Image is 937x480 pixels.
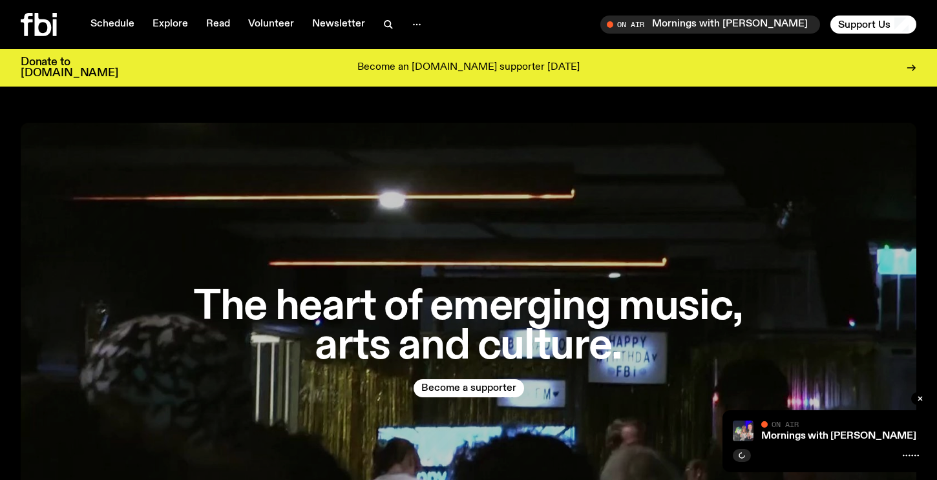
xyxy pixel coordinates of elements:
[145,16,196,34] a: Explore
[240,16,302,34] a: Volunteer
[357,62,580,74] p: Become an [DOMAIN_NAME] supporter [DATE]
[615,19,814,29] span: Tune in live
[414,379,524,397] button: Become a supporter
[830,16,916,34] button: Support Us
[83,16,142,34] a: Schedule
[600,16,820,34] button: On AirMornings with [PERSON_NAME] / I Love My Computer :3
[179,287,758,366] h1: The heart of emerging music, arts and culture.
[198,16,238,34] a: Read
[21,57,118,79] h3: Donate to [DOMAIN_NAME]
[838,19,890,30] span: Support Us
[733,421,753,441] img: A selfie of Dyan Tai, Ninajirachi and Jim.
[304,16,373,34] a: Newsletter
[772,420,799,428] span: On Air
